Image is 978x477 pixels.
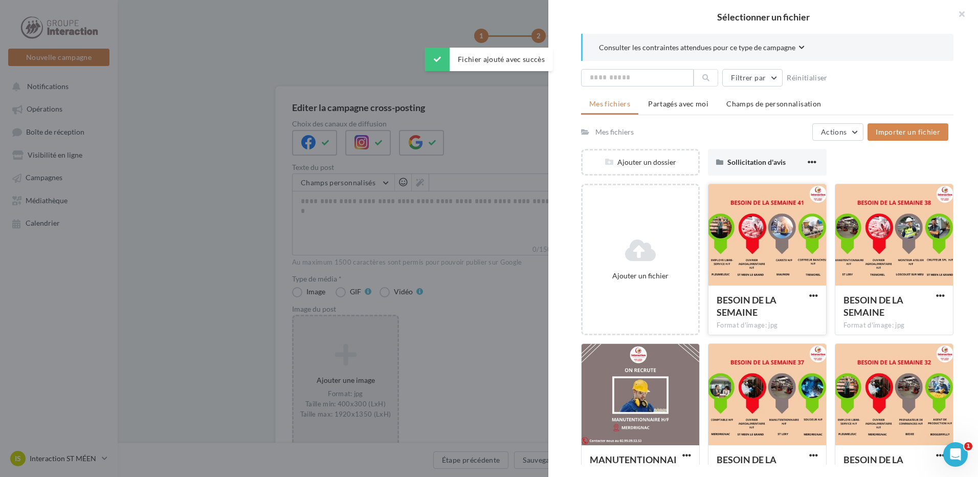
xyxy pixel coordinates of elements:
[843,321,945,330] div: Format d'image: jpg
[565,12,962,21] h2: Sélectionner un fichier
[599,42,805,55] button: Consulter les contraintes attendues pour ce type de campagne
[868,123,948,141] button: Importer un fichier
[425,48,553,71] div: Fichier ajouté avec succès
[964,442,972,450] span: 1
[821,127,847,136] span: Actions
[722,69,783,86] button: Filtrer par
[726,99,821,108] span: Champs de personnalisation
[727,158,786,166] span: Sollicitation d'avis
[599,42,795,53] span: Consulter les contraintes attendues pour ce type de campagne
[583,157,698,167] div: Ajouter un dossier
[812,123,863,141] button: Actions
[843,294,903,318] span: BESOIN DE LA SEMAINE
[943,442,968,467] iframe: Intercom live chat
[717,294,776,318] span: BESOIN DE LA SEMAINE
[876,127,940,136] span: Importer un fichier
[587,271,694,281] div: Ajouter un fichier
[783,72,832,84] button: Réinitialiser
[648,99,708,108] span: Partagés avec moi
[589,99,630,108] span: Mes fichiers
[595,127,634,137] div: Mes fichiers
[717,321,818,330] div: Format d'image: jpg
